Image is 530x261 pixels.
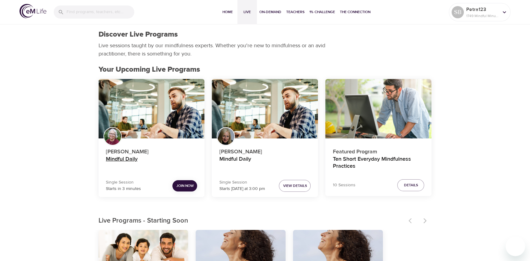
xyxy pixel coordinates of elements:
span: 1% Challenge [309,9,335,15]
h4: Mindful Daily [106,156,197,170]
input: Find programs, teachers, etc... [67,5,134,19]
p: Featured Program [333,145,424,156]
p: Live Programs - Starting Soon [99,216,405,226]
button: Mindful Daily [99,79,205,139]
button: Mindful Daily [212,79,318,139]
p: Single Session [106,179,141,186]
span: View Details [283,183,307,189]
p: [PERSON_NAME] [106,145,197,156]
span: Home [220,9,235,15]
button: Ten Short Everyday Mindfulness Practices [325,79,431,139]
p: [PERSON_NAME] [219,145,311,156]
span: Join Now [176,183,193,189]
p: Live sessions taught by our mindfulness experts. Whether you're new to mindfulness or an avid pra... [99,41,327,58]
span: The Connection [340,9,370,15]
span: Details [404,182,418,188]
img: logo [20,4,46,18]
p: Starts in 3 minutes [106,186,141,192]
div: SB [452,6,464,18]
iframe: Button to launch messaging window [506,237,525,256]
h4: Ten Short Everyday Mindfulness Practices [333,156,424,170]
button: Details [397,179,424,191]
span: Live [240,9,254,15]
p: Starts [DATE] at 3:00 pm [219,186,265,192]
p: 10 Sessions [333,182,355,188]
p: 1749 Mindful Minutes [466,13,499,19]
span: On-Demand [259,9,281,15]
span: Teachers [286,9,305,15]
button: View Details [279,180,311,192]
h2: Your Upcoming Live Programs [99,65,432,74]
h1: Discover Live Programs [99,30,178,39]
p: Petra123 [466,6,499,13]
h4: Mindful Daily [219,156,311,170]
p: Single Session [219,179,265,186]
button: Join Now [172,180,197,191]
